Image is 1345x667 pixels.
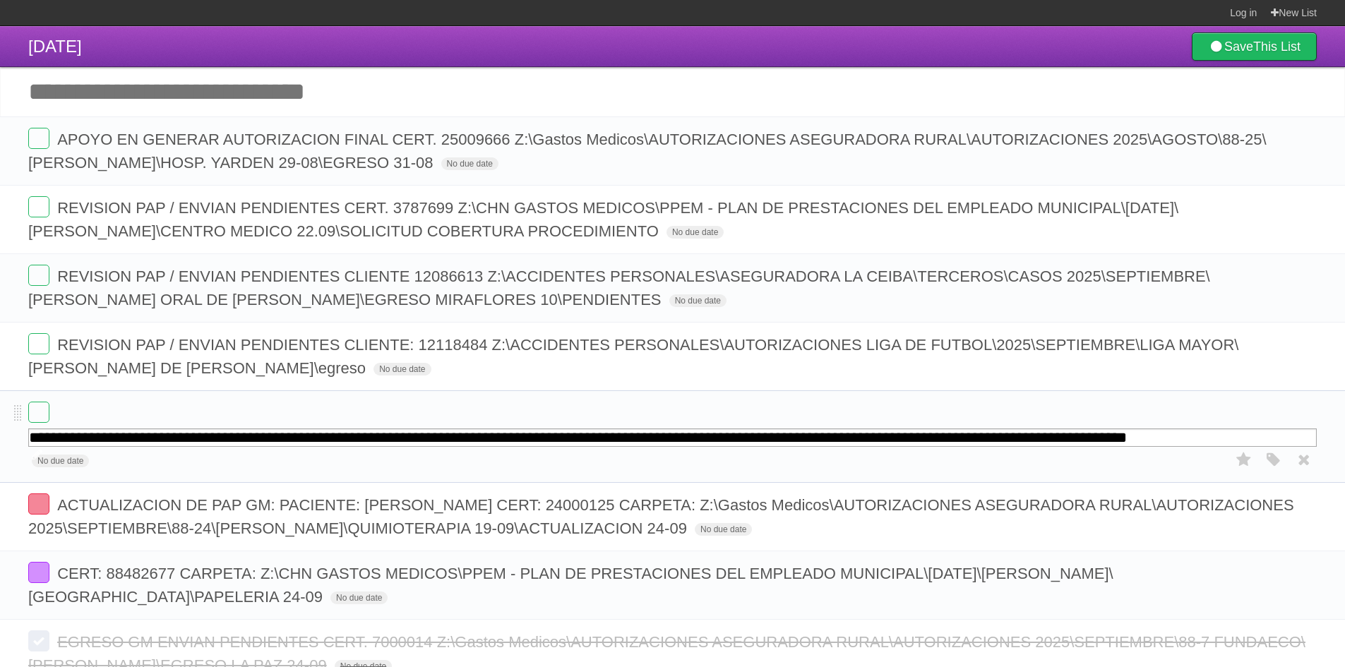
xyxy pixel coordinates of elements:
[1192,32,1317,61] a: SaveThis List
[28,268,1210,308] span: REVISION PAP / ENVIAN PENDIENTES CLIENTE 12086613 Z:\ACCIDENTES PERSONALES\ASEGURADORA LA CEIBA\T...
[28,265,49,286] label: Done
[441,157,498,170] span: No due date
[28,196,49,217] label: Done
[1253,40,1301,54] b: This List
[28,493,49,515] label: Done
[28,562,49,583] label: Done
[695,523,752,536] span: No due date
[666,226,724,239] span: No due date
[28,496,1294,537] span: ACTUALIZACION DE PAP GM: PACIENTE: [PERSON_NAME] CERT: 24000125 CARPETA: Z:\Gastos Medicos\AUTORI...
[28,630,49,651] label: Done
[28,336,1238,377] span: REVISION PAP / ENVIAN PENDIENTES CLIENTE: 12118484 Z:\ACCIDENTES PERSONALES\AUTORIZACIONES LIGA D...
[28,128,49,149] label: Done
[28,402,49,423] label: Done
[28,37,82,56] span: [DATE]
[330,591,388,604] span: No due date
[28,565,1113,606] span: CERT: 88482677 CARPETA: Z:\CHN GASTOS MEDICOS\PPEM - PLAN DE PRESTACIONES DEL EMPLEADO MUNICIPAL\...
[28,333,49,354] label: Done
[373,363,431,375] span: No due date
[28,199,1178,240] span: REVISION PAP / ENVIAN PENDIENTES CERT. 3787699 Z:\CHN GASTOS MEDICOS\PPEM - PLAN DE PRESTACIONES ...
[32,455,89,467] span: No due date
[669,294,727,307] span: No due date
[1231,448,1257,471] label: Star task
[28,131,1267,172] span: APOYO EN GENERAR AUTORIZACION FINAL CERT. 25009666 Z:\Gastos Medicos\AUTORIZACIONES ASEGURADORA R...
